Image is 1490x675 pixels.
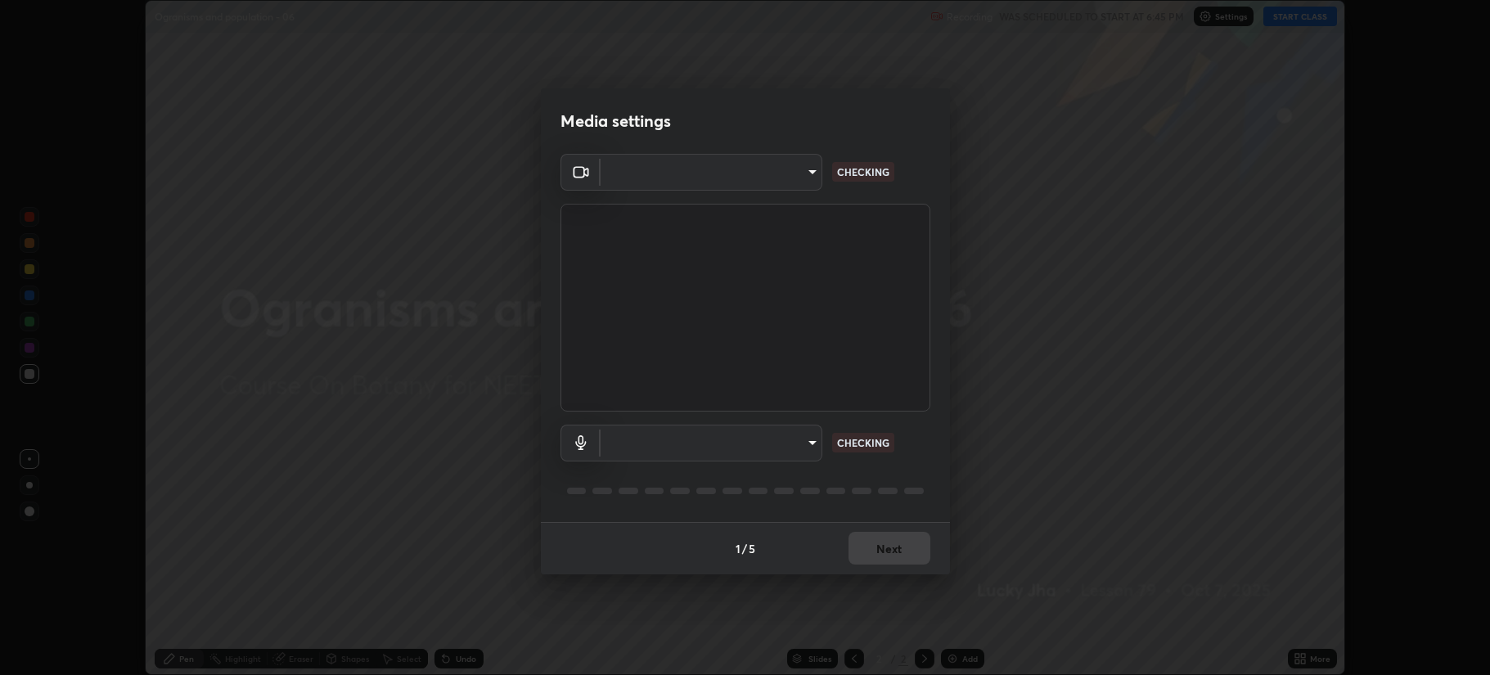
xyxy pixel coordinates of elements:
p: CHECKING [837,435,889,450]
h2: Media settings [560,110,671,132]
h4: 1 [736,540,740,557]
h4: / [742,540,747,557]
div: ​ [601,154,822,191]
h4: 5 [749,540,755,557]
p: CHECKING [837,164,889,179]
div: ​ [601,425,822,461]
